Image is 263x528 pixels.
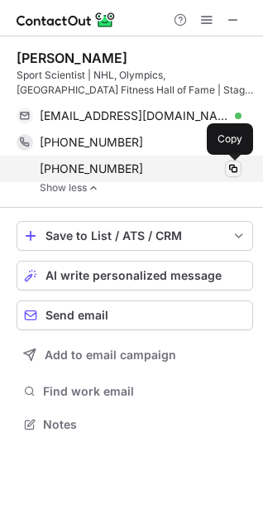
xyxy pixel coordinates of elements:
img: - [88,182,98,194]
span: [PHONE_NUMBER] [40,135,143,150]
button: AI write personalized message [17,261,253,290]
div: Sport Scientist | NHL, Olympics, [GEOGRAPHIC_DATA] Fitness Hall of Fame | Stage 4 [MEDICAL_DATA] ... [17,68,253,98]
span: [EMAIL_ADDRESS][DOMAIN_NAME] [40,108,229,123]
button: Find work email [17,380,253,403]
button: Notes [17,413,253,436]
span: Find work email [43,384,246,399]
span: Add to email campaign [45,348,176,362]
span: AI write personalized message [45,269,222,282]
span: Notes [43,417,246,432]
button: Send email [17,300,253,330]
span: [PHONE_NUMBER] [40,161,143,176]
div: [PERSON_NAME] [17,50,127,66]
button: Add to email campaign [17,340,253,370]
div: Save to List / ATS / CRM [45,229,224,242]
button: save-profile-one-click [17,221,253,251]
img: ContactOut v5.3.10 [17,10,116,30]
a: Show less [40,182,253,194]
span: Send email [45,309,108,322]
